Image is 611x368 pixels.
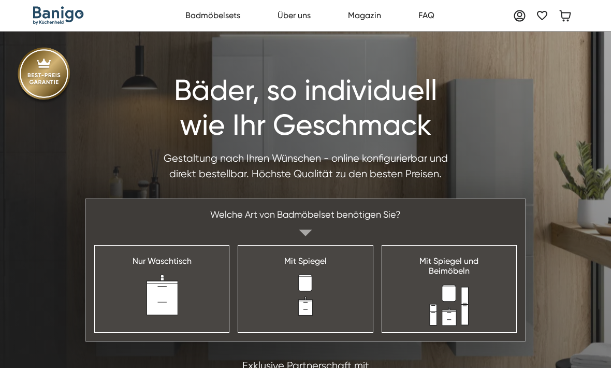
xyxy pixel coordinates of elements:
[133,256,192,266] div: Nur Waschtisch
[94,245,229,332] a: Nur Waschtisch
[238,245,373,332] a: Mit Spiegel
[161,73,450,143] h1: Bäder, so individuell wie Ihr Geschmack
[382,245,517,332] a: Mit Spiegel undBeimöbeln
[342,5,387,26] a: Magazin
[202,199,409,230] div: Welche Art von Badmöbelset benötigen Sie?
[272,5,316,26] a: Über uns
[284,256,327,266] div: Mit Spiegel
[33,6,84,25] a: home
[419,256,478,276] div: Mit Spiegel und Beimöbeln
[180,5,246,26] a: Badmöbelsets
[413,5,440,26] a: FAQ
[161,151,450,182] div: Gestaltung nach Ihren Wünschen - online konfigurierbar und direkt bestellbar. Höchste Qualität zu...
